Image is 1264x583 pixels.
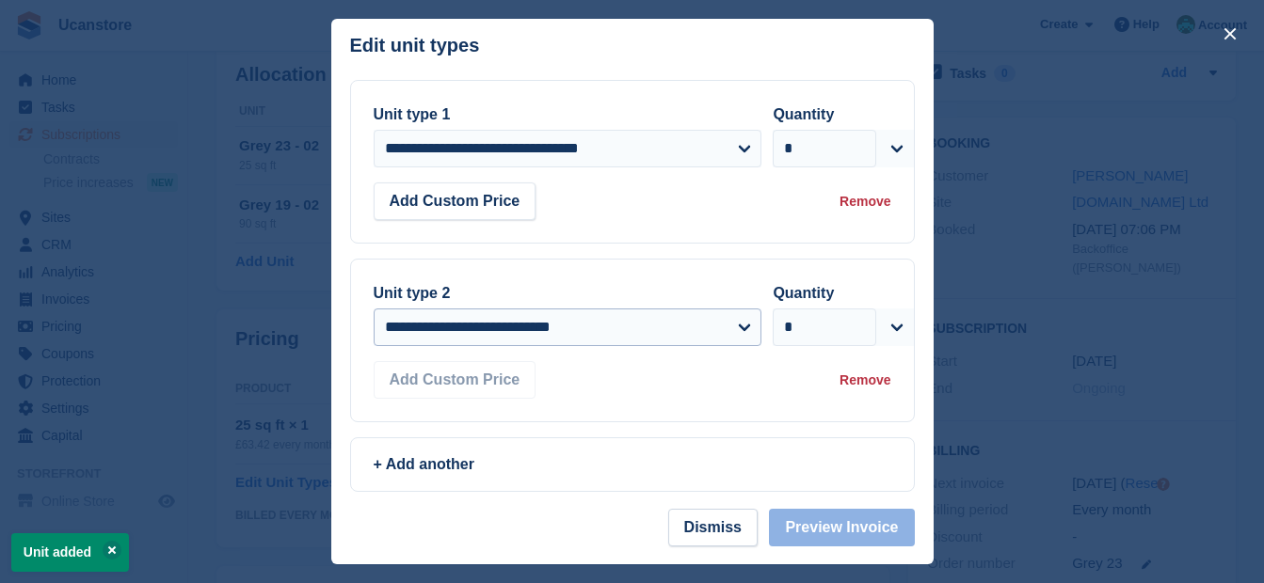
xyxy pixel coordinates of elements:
a: + Add another [350,437,915,492]
label: Quantity [773,285,834,301]
button: Add Custom Price [374,361,536,399]
div: Remove [840,370,890,390]
button: Dismiss [668,509,758,546]
label: Quantity [773,106,834,122]
p: Unit added [11,533,129,572]
p: Edit unit types [350,35,480,56]
button: Preview Invoice [769,509,914,546]
button: Add Custom Price [374,182,536,220]
div: + Add another [374,453,891,476]
label: Unit type 1 [374,106,451,122]
label: Unit type 2 [374,285,451,301]
div: Remove [840,192,890,212]
button: close [1215,19,1245,49]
